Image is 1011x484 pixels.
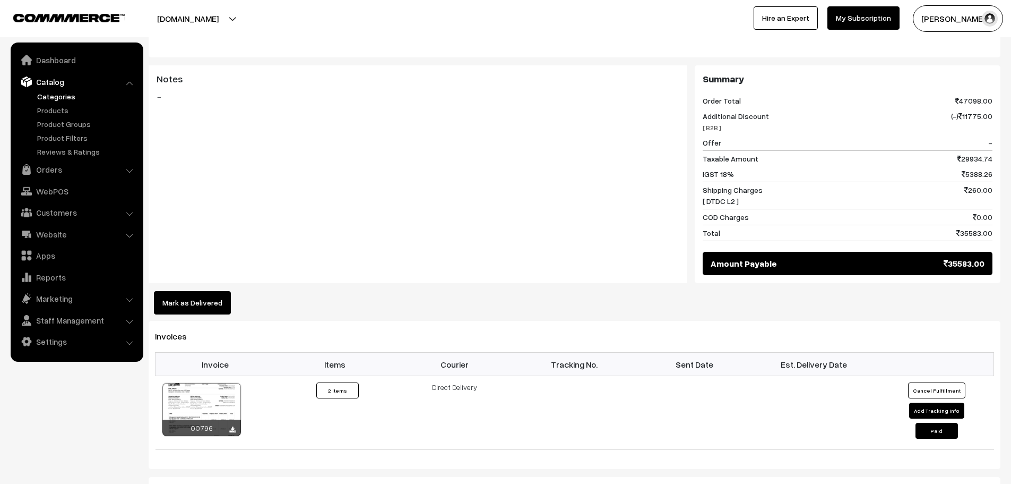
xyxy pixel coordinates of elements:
[316,383,359,398] button: 2 Items
[13,289,140,308] a: Marketing
[964,184,992,207] span: 260.00
[13,14,125,22] img: COMMMERCE
[711,257,777,270] span: Amount Payable
[951,111,992,133] span: (-) 11775.00
[395,376,515,450] td: Direct Delivery
[703,227,720,239] span: Total
[13,225,140,244] a: Website
[34,118,140,130] a: Product Groups
[957,153,992,164] span: 29934.74
[162,420,241,436] div: 00796
[13,50,140,70] a: Dashboard
[13,72,140,91] a: Catalog
[120,5,256,32] button: [DOMAIN_NAME]
[703,137,721,148] span: Offer
[988,137,992,148] span: -
[944,257,984,270] span: 35583.00
[754,353,874,376] th: Est. Delivery Date
[634,353,754,376] th: Sent Date
[155,353,275,376] th: Invoice
[909,403,964,419] button: Add Tracking Info
[157,73,679,85] h3: Notes
[703,168,734,180] span: IGST 18%
[703,111,769,133] span: Additional Discount
[154,291,231,315] button: Mark as Delivered
[13,182,140,201] a: WebPOS
[913,5,1003,32] button: [PERSON_NAME]
[703,124,721,132] span: [ B2B ]
[703,153,758,164] span: Taxable Amount
[827,6,900,30] a: My Subscription
[915,423,958,439] button: Paid
[13,160,140,179] a: Orders
[13,311,140,330] a: Staff Management
[275,353,395,376] th: Items
[157,90,679,103] blockquote: -
[956,227,992,239] span: 35583.00
[34,105,140,116] a: Products
[13,246,140,265] a: Apps
[955,95,992,106] span: 47098.00
[908,383,965,398] button: Cancel Fulfillment
[395,353,515,376] th: Courier
[515,353,635,376] th: Tracking No.
[13,332,140,351] a: Settings
[703,95,741,106] span: Order Total
[13,268,140,287] a: Reports
[13,203,140,222] a: Customers
[962,168,992,180] span: 5388.26
[34,146,140,157] a: Reviews & Ratings
[34,91,140,102] a: Categories
[13,11,106,23] a: COMMMERCE
[703,211,749,223] span: COD Charges
[703,73,992,85] h3: Summary
[982,11,998,27] img: user
[754,6,818,30] a: Hire an Expert
[973,211,992,223] span: 0.00
[155,331,200,342] span: Invoices
[34,132,140,143] a: Product Filters
[703,184,763,207] span: Shipping Charges [ DTDC L2 ]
